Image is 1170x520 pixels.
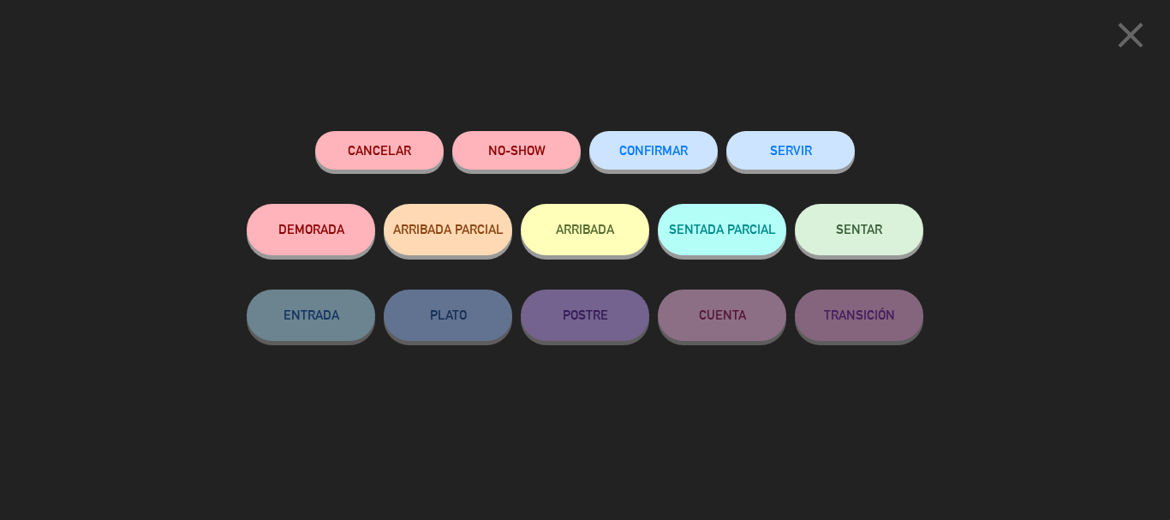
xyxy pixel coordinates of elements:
[836,222,882,236] span: SENTAR
[247,204,375,255] button: DEMORADA
[795,290,923,341] button: TRANSICIÓN
[521,290,649,341] button: POSTRE
[658,290,786,341] button: CUENTA
[1104,13,1157,63] button: close
[247,290,375,341] button: ENTRADA
[393,222,504,236] span: ARRIBADA PARCIAL
[589,131,718,170] button: CONFIRMAR
[521,204,649,255] button: ARRIBADA
[658,204,786,255] button: SENTADA PARCIAL
[726,131,855,170] button: SERVIR
[795,204,923,255] button: SENTAR
[384,290,512,341] button: PLATO
[619,143,688,158] span: CONFIRMAR
[452,131,581,170] button: NO-SHOW
[315,131,444,170] button: Cancelar
[384,204,512,255] button: ARRIBADA PARCIAL
[1109,14,1152,57] i: close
